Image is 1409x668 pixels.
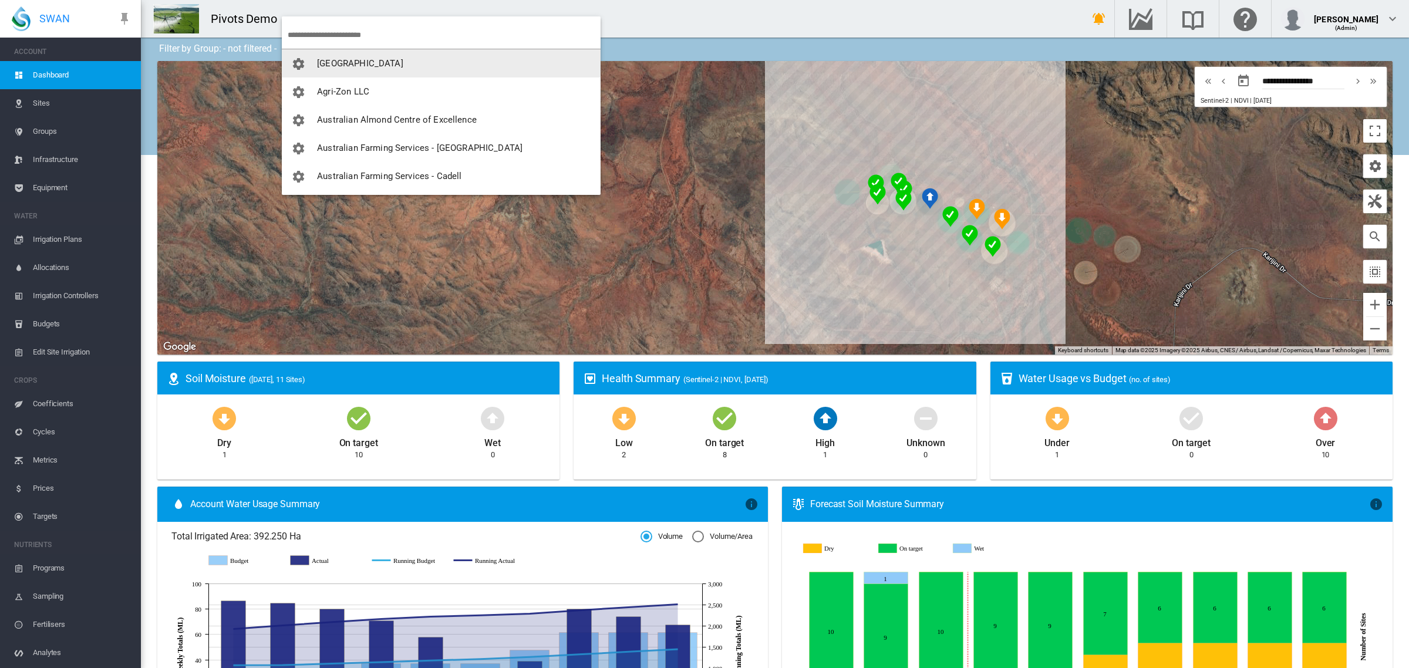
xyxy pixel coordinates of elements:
[282,77,601,106] button: You have 'Admin' permissions to Agri-Zon LLC
[282,190,601,218] button: You have 'Admin' permissions to Australian Farming Services - Canally & Junction Park
[317,171,461,181] span: Australian Farming Services - Cadell
[282,106,601,134] button: You have 'Admin' permissions to Australian Almond Centre of Excellence
[291,113,305,127] md-icon: icon-cog
[317,86,369,97] span: Agri-Zon LLC
[291,141,305,156] md-icon: icon-cog
[282,134,601,162] button: You have 'Admin' permissions to Australian Farming Services - Augusta
[317,114,477,125] span: Australian Almond Centre of Excellence
[291,57,305,71] md-icon: icon-cog
[317,58,403,69] span: [GEOGRAPHIC_DATA]
[317,143,523,153] span: Australian Farming Services - [GEOGRAPHIC_DATA]
[291,170,305,184] md-icon: icon-cog
[282,162,601,190] button: You have 'Admin' permissions to Australian Farming Services - Cadell
[291,85,305,99] md-icon: icon-cog
[282,49,601,77] button: You have 'Admin' permissions to Adelaide High School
